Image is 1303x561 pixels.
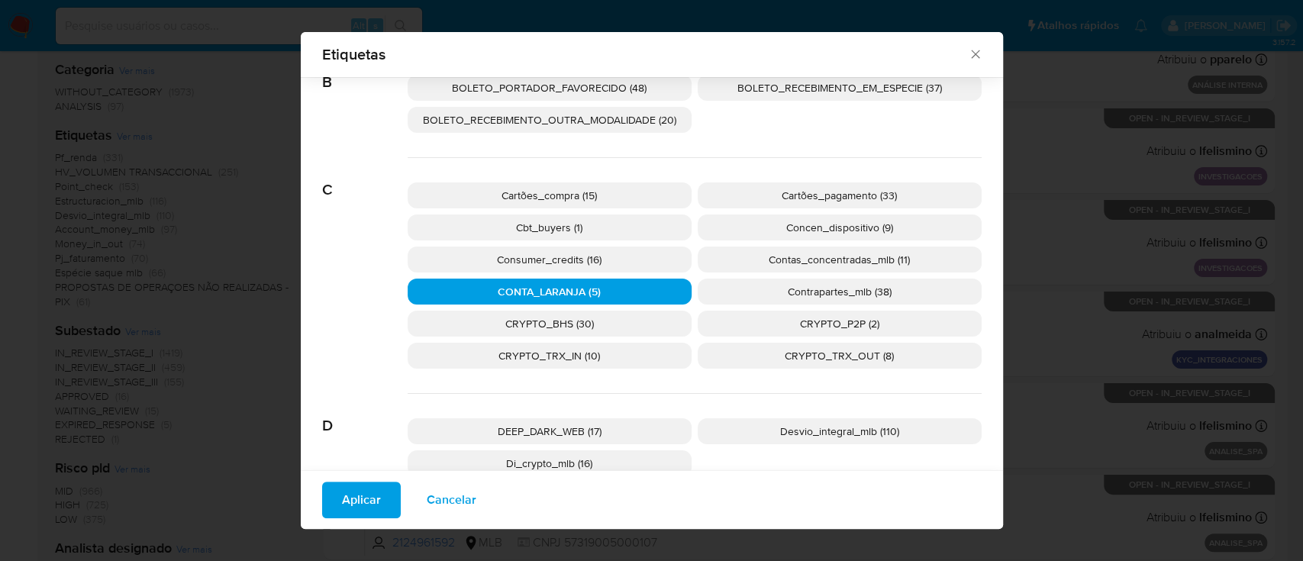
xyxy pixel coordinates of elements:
span: C [322,158,408,199]
span: CRYPTO_TRX_OUT (8) [785,348,894,363]
div: Contas_concentradas_mlb (11) [698,247,982,272]
button: Cancelar [407,482,496,518]
button: Aplicar [322,482,401,518]
span: Desvio_integral_mlb (110) [780,424,899,439]
div: CRYPTO_TRX_OUT (8) [698,343,982,369]
div: Di_crypto_mlb (16) [408,450,692,476]
span: Aplicar [342,483,381,517]
div: CRYPTO_P2P (2) [698,311,982,337]
span: Concen_dispositivo (9) [786,220,893,235]
span: Di_crypto_mlb (16) [506,456,592,471]
span: Cartões_pagamento (33) [782,188,897,203]
span: CRYPTO_BHS (30) [505,316,594,331]
span: Cartões_compra (15) [502,188,597,203]
div: BOLETO_RECEBIMENTO_OUTRA_MODALIDADE (20) [408,107,692,133]
div: CRYPTO_TRX_IN (10) [408,343,692,369]
span: Cbt_buyers (1) [516,220,582,235]
span: BOLETO_PORTADOR_FAVORECIDO (48) [452,80,647,95]
span: Contas_concentradas_mlb (11) [769,252,910,267]
span: Consumer_credits (16) [497,252,602,267]
button: Fechar [968,47,982,60]
div: Concen_dispositivo (9) [698,214,982,240]
div: BOLETO_RECEBIMENTO_EM_ESPECIE (37) [698,75,982,101]
div: Contrapartes_mlb (38) [698,279,982,305]
div: Consumer_credits (16) [408,247,692,272]
span: CONTA_LARANJA (5) [498,284,601,299]
div: Cartões_pagamento (33) [698,182,982,208]
div: BOLETO_PORTADOR_FAVORECIDO (48) [408,75,692,101]
div: CONTA_LARANJA (5) [408,279,692,305]
span: DEEP_DARK_WEB (17) [498,424,602,439]
span: CRYPTO_TRX_IN (10) [498,348,600,363]
span: Contrapartes_mlb (38) [788,284,892,299]
div: DEEP_DARK_WEB (17) [408,418,692,444]
span: BOLETO_RECEBIMENTO_EM_ESPECIE (37) [737,80,942,95]
div: Cbt_buyers (1) [408,214,692,240]
span: D [322,394,408,435]
span: BOLETO_RECEBIMENTO_OUTRA_MODALIDADE (20) [423,112,676,127]
span: Etiquetas [322,47,969,62]
div: Cartões_compra (15) [408,182,692,208]
span: Cancelar [427,483,476,517]
span: CRYPTO_P2P (2) [800,316,879,331]
div: Desvio_integral_mlb (110) [698,418,982,444]
div: CRYPTO_BHS (30) [408,311,692,337]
